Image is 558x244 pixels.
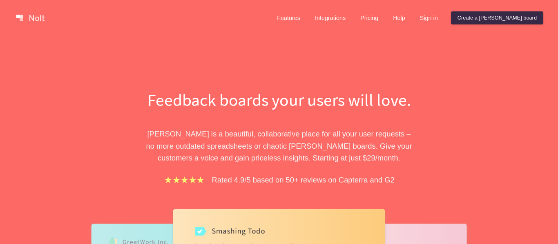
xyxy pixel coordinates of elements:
h1: Feedback boards your users will love. [138,88,420,112]
a: Help [386,11,412,24]
a: Pricing [354,11,385,24]
img: stars.b067e34983.png [163,175,205,185]
p: [PERSON_NAME] is a beautiful, collaborative place for all your user requests – no more outdated s... [138,128,420,164]
p: Rated 4.9/5 based on 50+ reviews on Capterra and G2 [212,174,395,186]
a: Features [270,11,307,24]
a: Sign in [413,11,444,24]
a: Create a [PERSON_NAME] board [451,11,543,24]
a: Integrations [308,11,352,24]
